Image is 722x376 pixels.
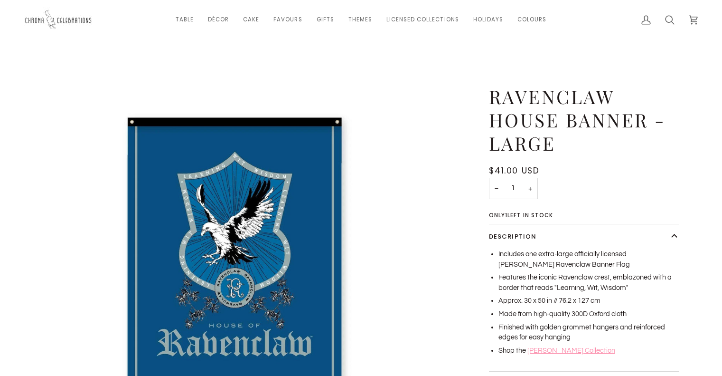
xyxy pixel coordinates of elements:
[523,178,538,199] button: Increase quantity
[489,224,679,249] button: Description
[386,16,459,24] span: Licensed Collections
[498,296,679,306] li: Approx. 30 x 50 in // 76.2 x 127 cm
[348,16,372,24] span: Themes
[489,165,540,176] span: $41.00 USD
[273,16,302,24] span: Favours
[498,249,679,270] li: Includes one e xtra-large officially licensed [PERSON_NAME] Ravenclaw Banner Flag
[505,212,507,219] span: 1
[176,16,194,24] span: Table
[527,347,615,354] a: [PERSON_NAME] Collection
[498,309,679,319] li: Made from high-quality 300D Oxford cloth
[489,178,504,199] button: Decrease quantity
[243,16,259,24] span: Cake
[24,7,95,32] img: Chroma Celebrations
[317,16,334,24] span: Gifts
[208,16,229,24] span: Décor
[473,16,503,24] span: Holidays
[489,213,562,219] span: Only left in stock
[489,85,672,154] h1: Ravenclaw House Banner - Large
[517,16,546,24] span: Colours
[498,322,679,343] li: Finished with golden grommet hangers and reinforced edges for easy hanging
[498,272,679,293] li: Features the iconic Ravenclaw crest, emblazoned with a border that reads "Learning, Wit, Wisdom"
[498,346,679,356] li: Shop the
[489,178,538,199] input: Quantity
